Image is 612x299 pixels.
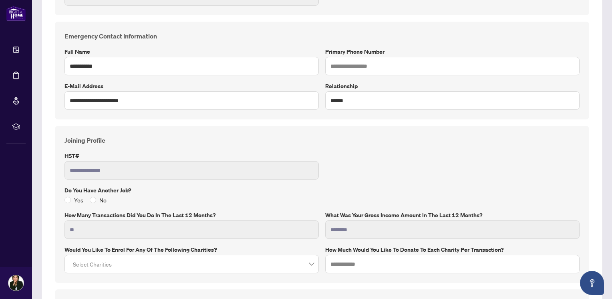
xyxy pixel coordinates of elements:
[64,211,319,220] label: How many transactions did you do in the last 12 months?
[64,135,580,145] h4: Joining Profile
[64,31,580,41] h4: Emergency Contact Information
[325,211,580,220] label: What was your gross income amount in the last 12 months?
[8,275,24,291] img: Profile Icon
[325,47,580,56] label: Primary Phone Number
[325,82,580,91] label: Relationship
[325,245,580,254] label: How much would you like to donate to each charity per transaction?
[6,6,26,21] img: logo
[71,196,87,204] span: Yes
[64,245,319,254] label: Would you like to enrol for any of the following charities?
[64,47,319,56] label: Full Name
[64,82,319,91] label: E-mail Address
[96,196,110,204] span: No
[64,152,319,160] label: HST#
[580,271,604,295] button: Open asap
[64,186,580,195] label: Do you have another job?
